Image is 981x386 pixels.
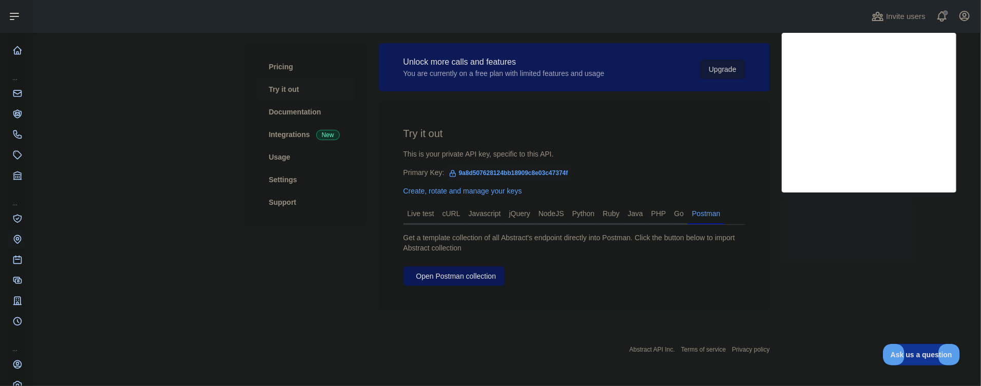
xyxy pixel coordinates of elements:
span: Invite users [886,11,926,23]
button: Invite users [870,8,928,25]
a: Settings [257,168,354,191]
div: Get a template collection of all Abstract's endpoint directly into Postman. Click the button belo... [403,233,745,253]
a: cURL [438,205,465,222]
div: Unlock more calls and features [403,56,605,68]
a: Terms of service [681,346,726,353]
a: Documentation [257,101,354,123]
a: Ruby [599,205,624,222]
a: Usage [257,146,354,168]
button: Upgrade [700,60,745,79]
a: Integrations New [257,123,354,146]
a: Try it out [257,78,354,101]
h2: Try it out [403,126,745,141]
a: Privacy policy [732,346,770,353]
a: Create, rotate and manage your keys [403,187,522,195]
a: Pricing [257,55,354,78]
a: Postman [688,205,724,222]
a: NodeJS [534,205,568,222]
a: jQuery [505,205,534,222]
span: 9a8d507628124bb18909c8e03c47374f [445,165,572,181]
a: Open Postman collection [403,266,505,286]
span: New [316,130,340,140]
a: Go [670,205,688,222]
a: Javascript [465,205,505,222]
span: Open Postman collection [416,271,496,281]
a: Live test [403,205,438,222]
div: ... [8,187,25,207]
a: PHP [647,205,670,222]
div: ... [8,62,25,82]
a: Support [257,191,354,214]
iframe: Toggle Customer Support [883,344,960,365]
a: Java [624,205,647,222]
div: Primary Key: [403,167,745,178]
a: Abstract API Inc. [629,346,675,353]
a: Python [568,205,599,222]
div: ... [8,333,25,353]
div: You are currently on a free plan with limited features and usage [403,68,605,79]
div: This is your private API key, specific to this API. [403,149,745,159]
